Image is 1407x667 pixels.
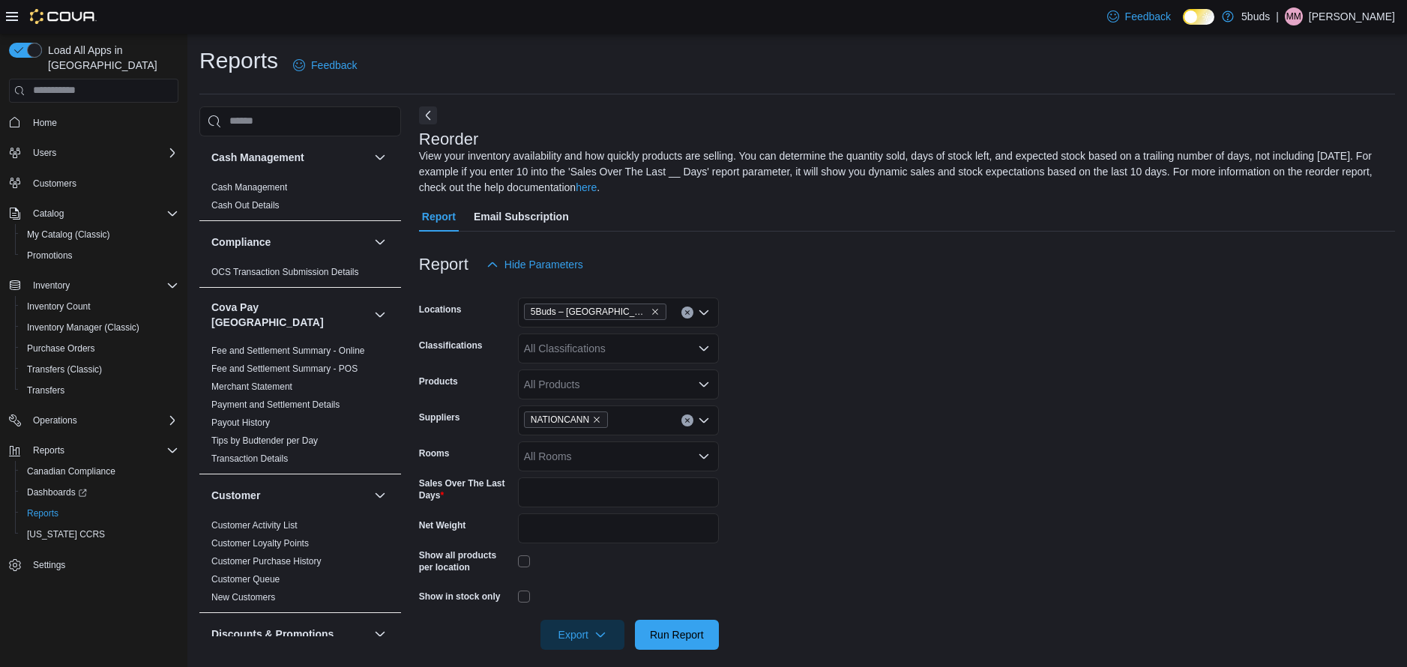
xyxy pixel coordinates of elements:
[419,130,478,148] h3: Reorder
[211,150,368,165] button: Cash Management
[21,298,178,316] span: Inventory Count
[27,114,63,132] a: Home
[211,266,359,278] span: OCS Transaction Submission Details
[21,525,178,543] span: Washington CCRS
[419,411,460,423] label: Suppliers
[27,322,139,333] span: Inventory Manager (Classic)
[211,538,309,549] a: Customer Loyalty Points
[211,592,275,603] a: New Customers
[531,412,589,427] span: NATIONCANN
[199,178,401,220] div: Cash Management
[21,504,178,522] span: Reports
[27,411,83,429] button: Operations
[21,298,97,316] a: Inventory Count
[27,441,178,459] span: Reports
[651,307,660,316] button: Remove 5Buds – Yorkton from selection in this group
[15,380,184,401] button: Transfers
[27,411,178,429] span: Operations
[211,555,322,567] span: Customer Purchase History
[211,488,260,503] h3: Customer
[27,486,87,498] span: Dashboards
[524,411,608,428] span: NATIONCANN
[27,175,82,193] a: Customers
[21,360,178,378] span: Transfers (Classic)
[681,307,693,319] button: Clear input
[211,363,358,374] a: Fee and Settlement Summary - POS
[1183,9,1214,25] input: Dark Mode
[287,50,363,80] a: Feedback
[27,384,64,396] span: Transfers
[15,503,184,524] button: Reports
[211,627,334,642] h3: Discounts & Promotions
[27,277,178,295] span: Inventory
[211,345,365,356] a: Fee and Settlement Summary - Online
[549,620,615,650] span: Export
[419,591,501,603] label: Show in stock only
[21,483,178,501] span: Dashboards
[211,235,368,250] button: Compliance
[419,106,437,124] button: Next
[371,625,389,643] button: Discounts & Promotions
[15,245,184,266] button: Promotions
[21,381,178,399] span: Transfers
[211,345,365,357] span: Fee and Settlement Summary - Online
[371,233,389,251] button: Compliance
[27,174,178,193] span: Customers
[524,304,666,320] span: 5Buds – Yorkton
[211,399,340,411] span: Payment and Settlement Details
[21,226,116,244] a: My Catalog (Classic)
[311,58,357,73] span: Feedback
[419,549,512,573] label: Show all products per location
[576,181,597,193] a: here
[419,375,458,387] label: Products
[21,360,108,378] a: Transfers (Classic)
[27,465,115,477] span: Canadian Compliance
[474,202,569,232] span: Email Subscription
[211,453,288,465] span: Transaction Details
[27,528,105,540] span: [US_STATE] CCRS
[211,199,280,211] span: Cash Out Details
[371,148,389,166] button: Cash Management
[422,202,456,232] span: Report
[27,555,178,574] span: Settings
[3,554,184,576] button: Settings
[27,144,178,162] span: Users
[21,381,70,399] a: Transfers
[21,483,93,501] a: Dashboards
[27,229,110,241] span: My Catalog (Classic)
[27,301,91,313] span: Inventory Count
[21,462,121,480] a: Canadian Compliance
[531,304,648,319] span: 5Buds – [GEOGRAPHIC_DATA]
[698,342,710,354] button: Open list of options
[21,319,145,336] a: Inventory Manager (Classic)
[3,410,184,431] button: Operations
[698,450,710,462] button: Open list of options
[371,486,389,504] button: Customer
[592,415,601,424] button: Remove NATIONCANN from selection in this group
[33,414,77,426] span: Operations
[1286,7,1301,25] span: MM
[211,573,280,585] span: Customer Queue
[199,516,401,612] div: Customer
[211,574,280,585] a: Customer Queue
[211,381,292,393] span: Merchant Statement
[3,112,184,133] button: Home
[650,627,704,642] span: Run Report
[1241,7,1270,25] p: 5buds
[211,556,322,567] a: Customer Purchase History
[15,359,184,380] button: Transfers (Classic)
[3,275,184,296] button: Inventory
[371,306,389,324] button: Cova Pay [GEOGRAPHIC_DATA]
[1125,9,1171,24] span: Feedback
[15,224,184,245] button: My Catalog (Classic)
[33,178,76,190] span: Customers
[21,525,111,543] a: [US_STATE] CCRS
[27,113,178,132] span: Home
[15,482,184,503] a: Dashboards
[21,339,178,357] span: Purchase Orders
[211,235,271,250] h3: Compliance
[33,117,57,129] span: Home
[211,381,292,392] a: Merchant Statement
[21,226,178,244] span: My Catalog (Classic)
[1276,7,1279,25] p: |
